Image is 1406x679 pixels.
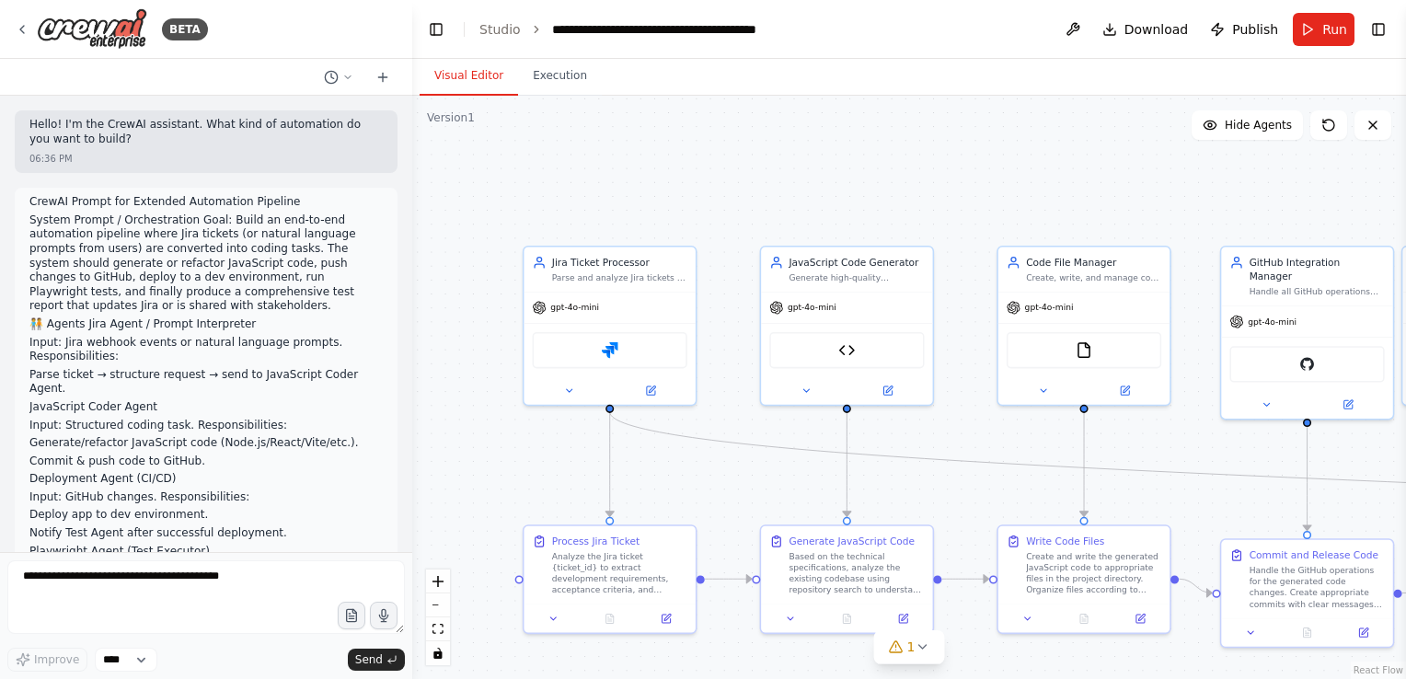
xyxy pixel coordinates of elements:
div: GitHub Integration ManagerHandle all GitHub operations including code commits, pull requests, rel... [1220,246,1394,420]
button: Open in side panel [879,610,927,627]
g: Edge from faa3791b-2404-431d-a018-9b3d345a7bd9 to 126c5eae-75dd-48d7-b445-d16381d2a413 [603,412,617,517]
button: No output available [1277,625,1336,641]
button: Hide Agents [1192,110,1303,140]
p: System Prompt / Orchestration Goal: Build an end-to-end automation pipeline where Jira tickets (o... [29,213,383,314]
button: Publish [1203,13,1285,46]
span: Run [1322,20,1347,39]
div: Write Code FilesCreate and write the generated JavaScript code to appropriate files in the projec... [997,524,1170,634]
img: Logo [37,8,147,50]
button: Hide left sidebar [423,17,449,42]
p: 🧑‍🤝‍🧑 Agents Jira Agent / Prompt Interpreter [29,317,383,332]
div: Version 1 [427,110,475,125]
span: gpt-4o-mini [788,302,836,313]
div: Process Jira TicketAnalyze the Jira ticket {ticket_id} to extract development requirements, accep... [523,524,697,634]
div: Parse and analyze Jira tickets to extract development requirements, converting them into structur... [552,272,687,283]
button: Open in side panel [642,610,690,627]
button: No output available [1054,610,1113,627]
button: 1 [874,630,945,664]
div: Handle the GitHub operations for the generated code changes. Create appropriate commits with clea... [1250,565,1385,610]
span: Download [1124,20,1189,39]
p: Commit & push code to GitHub. [29,455,383,469]
button: Run [1293,13,1354,46]
p: Deployment Agent (CI/CD) [29,472,383,487]
g: Edge from 39232de9-bca0-4bc6-8256-4c4f190e63bc to 19e1eeac-e7dd-4aa0-9e45-d4d93159f0c4 [942,572,989,586]
button: toggle interactivity [426,641,450,665]
div: React Flow controls [426,570,450,665]
img: Jira [602,342,618,359]
div: JavaScript Code GeneratorGenerate high-quality JavaScript code (Node.js/React/Vite) based on tech... [760,246,934,406]
p: Generate/refactor JavaScript code (Node.js/React/Vite/etc.). [29,436,383,451]
button: Upload files [338,602,365,629]
div: Jira Ticket ProcessorParse and analyze Jira tickets to extract development requirements, converti... [523,246,697,406]
p: Parse ticket → structure request → send to JavaScript Coder Agent. [29,368,383,397]
p: Input: Jira webhook events or natural language prompts. Responsibilities: [29,336,383,364]
div: Analyze the Jira ticket {ticket_id} to extract development requirements, acceptance criteria, and... [552,551,687,596]
button: Switch to previous chat [317,66,361,88]
div: Create and write the generated JavaScript code to appropriate files in the project directory. Org... [1026,551,1161,596]
p: Input: Structured coding task. Responsibilities: [29,419,383,433]
div: Write Code Files [1026,535,1104,548]
div: Jira Ticket Processor [552,256,687,270]
div: Generate JavaScript Code [789,535,915,548]
div: Generate high-quality JavaScript code (Node.js/React/Vite) based on technical specifications, ens... [789,272,924,283]
button: Send [348,649,405,671]
span: gpt-4o-mini [550,302,599,313]
g: Edge from 9cfb79f5-d901-4857-ab36-8309020916f5 to 19e1eeac-e7dd-4aa0-9e45-d4d93159f0c4 [1077,412,1090,517]
img: FileReadTool [1076,342,1092,359]
button: Start a new chat [368,66,398,88]
g: Edge from 126c5eae-75dd-48d7-b445-d16381d2a413 to 39232de9-bca0-4bc6-8256-4c4f190e63bc [705,572,752,586]
g: Edge from 19e1eeac-e7dd-4aa0-9e45-d4d93159f0c4 to 2386b37f-b39b-42f5-8256-6b9b99e271ef [1179,572,1212,600]
span: Improve [34,652,79,667]
button: Execution [518,57,602,96]
button: Show right sidebar [1366,17,1391,42]
button: zoom in [426,570,450,593]
button: Click to speak your automation idea [370,602,398,629]
button: zoom out [426,593,450,617]
p: Hello! I'm the CrewAI assistant. What kind of automation do you want to build? [29,118,383,146]
p: JavaScript Coder Agent [29,400,383,415]
button: No output available [817,610,876,627]
a: Studio [479,22,521,37]
button: Open in side panel [1086,383,1165,399]
div: Code File ManagerCreate, write, and manage code files in the project directory, ensuring proper f... [997,246,1170,406]
button: Download [1095,13,1196,46]
button: Open in side panel [1116,610,1164,627]
g: Edge from e4d224a0-2e3a-4b1e-bf1d-04222252be8a to 39232de9-bca0-4bc6-8256-4c4f190e63bc [840,412,854,517]
button: Open in side panel [611,383,690,399]
button: No output available [581,610,640,627]
div: Process Jira Ticket [552,535,640,548]
button: Open in side panel [848,383,928,399]
p: Input: GitHub changes. Responsibilities: [29,490,383,505]
div: Commit and Release CodeHandle the GitHub operations for the generated code changes. Create approp... [1220,538,1394,648]
div: Code File Manager [1026,256,1161,270]
div: Commit and Release Code [1250,548,1378,562]
img: GitHub [1298,356,1315,373]
g: Edge from f5762a97-4ddf-4cbe-9a27-26bc93c8803b to 2386b37f-b39b-42f5-8256-6b9b99e271ef [1300,412,1314,531]
div: Generate JavaScript CodeBased on the technical specifications, analyze the existing codebase usin... [760,524,934,634]
div: GitHub Integration Manager [1250,256,1385,283]
div: JavaScript Code Generator [789,256,924,270]
button: Open in side panel [1308,397,1388,413]
p: Playwright Agent (Test Executor) [29,545,383,559]
span: Send [355,652,383,667]
nav: breadcrumb [479,20,756,39]
span: gpt-4o-mini [1248,316,1297,328]
p: CrewAI Prompt for Extended Automation Pipeline [29,195,383,210]
a: React Flow attribution [1354,665,1403,675]
div: 06:36 PM [29,152,73,166]
button: Visual Editor [420,57,518,96]
span: Publish [1232,20,1278,39]
button: Open in side panel [1340,625,1388,641]
div: Create, write, and manage code files in the project directory, ensuring proper file structure and... [1026,272,1161,283]
span: 1 [907,638,916,656]
button: fit view [426,617,450,641]
div: BETA [162,18,208,40]
div: Based on the technical specifications, analyze the existing codebase using repository search to u... [789,551,924,596]
p: Deploy app to dev environment. [29,508,383,523]
img: GitHub Repository Reader [838,342,855,359]
span: gpt-4o-mini [1025,302,1074,313]
p: Notify Test Agent after successful deployment. [29,526,383,541]
button: Improve [7,648,87,672]
div: Handle all GitHub operations including code commits, pull requests, releases, and repository mana... [1250,286,1385,297]
span: Hide Agents [1225,118,1292,132]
